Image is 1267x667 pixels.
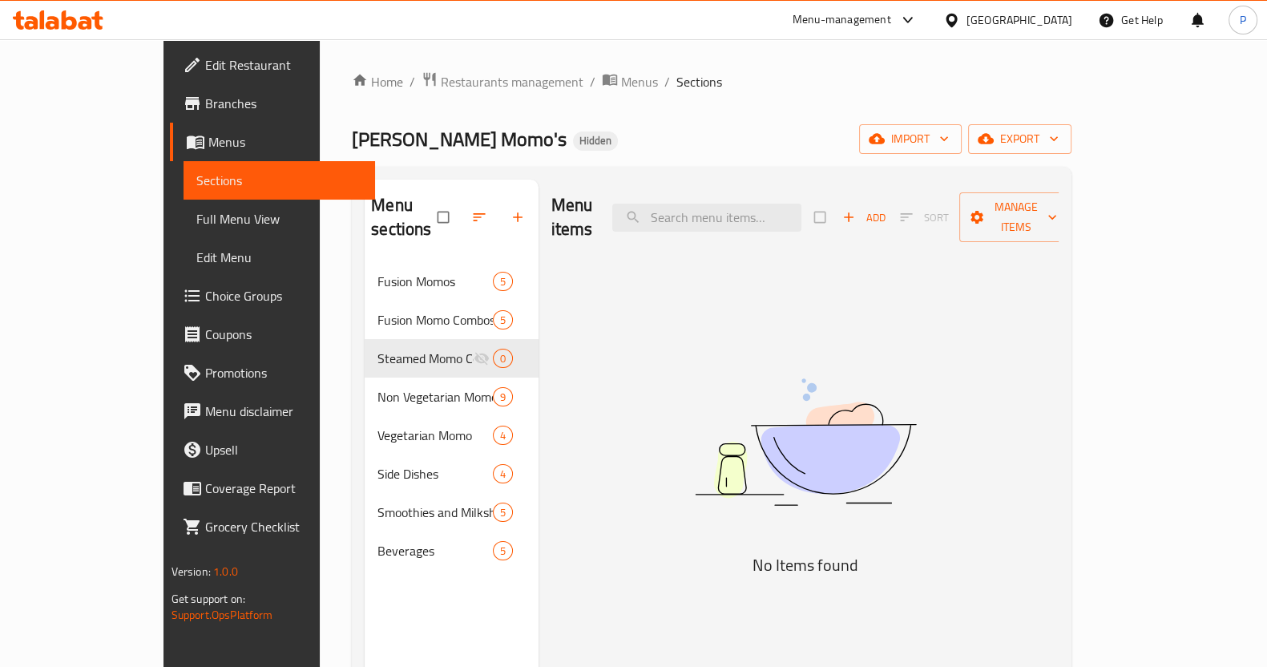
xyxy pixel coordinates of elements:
[493,310,513,329] div: items
[494,274,512,289] span: 5
[170,277,375,315] a: Choice Groups
[377,464,492,483] span: Side Dishes
[365,256,539,576] nav: Menu sections
[410,72,415,91] li: /
[377,310,492,329] span: Fusion Momo Combos
[966,11,1072,29] div: [GEOGRAPHIC_DATA]
[365,416,539,455] div: Vegetarian Momo4
[352,121,567,157] span: [PERSON_NAME] Momo's
[422,71,583,92] a: Restaurants management
[590,72,595,91] li: /
[573,134,618,148] span: Hidden
[377,426,492,445] span: Vegetarian Momo
[493,541,513,560] div: items
[981,129,1059,149] span: export
[170,392,375,431] a: Menu disclaimer
[838,205,890,230] button: Add
[959,192,1073,242] button: Manage items
[170,84,375,123] a: Branches
[352,71,1071,92] nav: breadcrumb
[170,123,375,161] a: Menus
[365,301,539,339] div: Fusion Momo Combos5
[676,72,722,91] span: Sections
[205,440,362,459] span: Upsell
[493,503,513,522] div: items
[205,517,362,536] span: Grocery Checklist
[196,171,362,190] span: Sections
[205,94,362,113] span: Branches
[793,10,891,30] div: Menu-management
[494,351,512,366] span: 0
[213,561,238,582] span: 1.0.0
[170,431,375,469] a: Upsell
[551,193,593,241] h2: Menu items
[170,315,375,354] a: Coupons
[441,72,583,91] span: Restaurants management
[208,132,362,152] span: Menus
[365,262,539,301] div: Fusion Momos5
[612,204,801,232] input: search
[365,455,539,493] div: Side Dishes4
[205,286,362,305] span: Choice Groups
[184,161,375,200] a: Sections
[170,46,375,84] a: Edit Restaurant
[664,72,670,91] li: /
[365,493,539,532] div: Smoothies and Milkshakes5
[196,248,362,267] span: Edit Menu
[428,202,462,232] span: Select all sections
[170,507,375,546] a: Grocery Checklist
[171,604,273,625] a: Support.OpsPlatform
[196,209,362,228] span: Full Menu View
[205,363,362,382] span: Promotions
[171,561,211,582] span: Version:
[377,349,473,368] span: Steamed Momo Combo Offers
[1240,11,1246,29] span: P
[377,503,492,522] span: Smoothies and Milkshakes
[205,402,362,421] span: Menu disclaimer
[205,325,362,344] span: Coupons
[859,124,962,154] button: import
[377,272,492,291] span: Fusion Momos
[972,197,1060,237] span: Manage items
[494,390,512,405] span: 9
[170,354,375,392] a: Promotions
[968,124,1071,154] button: export
[573,131,618,151] div: Hidden
[365,532,539,570] div: Beverages5
[500,200,539,235] button: Add section
[602,71,658,92] a: Menus
[493,464,513,483] div: items
[494,544,512,559] span: 5
[205,55,362,75] span: Edit Restaurant
[474,350,490,366] svg: Inactive section
[872,129,949,149] span: import
[494,313,512,328] span: 5
[377,387,492,406] span: Non Vegetarian Momos
[184,200,375,238] a: Full Menu View
[494,505,512,520] span: 5
[493,426,513,445] div: items
[371,193,438,241] h2: Menu sections
[184,238,375,277] a: Edit Menu
[170,469,375,507] a: Coverage Report
[365,378,539,416] div: Non Vegetarian Momos9
[605,552,1006,578] h5: No Items found
[352,72,403,91] a: Home
[493,272,513,291] div: items
[171,588,245,609] span: Get support on:
[494,467,512,482] span: 4
[377,541,492,560] span: Beverages
[494,428,512,443] span: 4
[462,200,500,235] span: Sort sections
[842,208,886,227] span: Add
[605,336,1006,548] img: dish.svg
[365,339,539,378] div: Steamed Momo Combo Offers0
[621,72,658,91] span: Menus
